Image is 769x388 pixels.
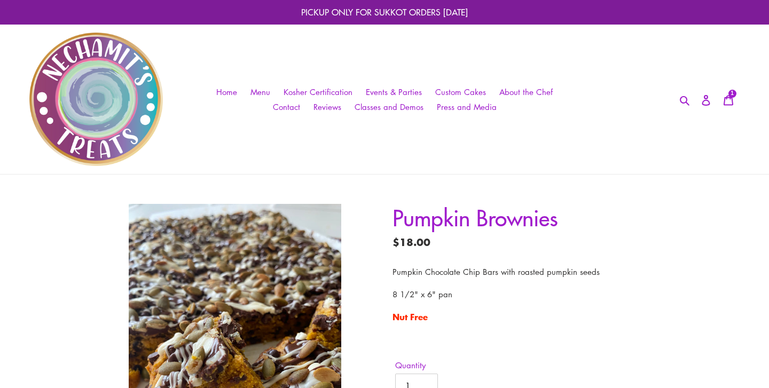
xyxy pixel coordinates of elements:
[717,88,740,110] a: 1
[393,266,676,278] p: Pumpkin Chocolate Chip Bars with roasted pumpkin seeds
[29,33,163,166] img: Nechamit&#39;s Treats
[731,91,734,96] span: 1
[268,99,305,115] a: Contact
[435,86,486,98] span: Custom Cakes
[393,288,676,300] p: 8 1/2" x 6" pan
[437,101,497,113] span: Press and Media
[499,86,553,98] span: About the Chef
[494,84,558,100] a: About the Chef
[216,86,237,98] span: Home
[245,84,276,100] a: Menu
[250,86,270,98] span: Menu
[395,359,531,371] label: Quantity
[313,101,341,113] span: Reviews
[273,101,300,113] span: Contact
[211,84,242,100] a: Home
[366,86,422,98] span: Events & Parties
[355,101,423,113] span: Classes and Demos
[393,310,428,323] strong: Nut Free
[431,99,502,115] a: Press and Media
[360,84,427,100] a: Events & Parties
[278,84,358,100] a: Kosher Certification
[308,99,347,115] a: Reviews
[430,84,491,100] a: Custom Cakes
[284,86,352,98] span: Kosher Certification
[393,204,676,230] h1: Pumpkin Brownies
[349,99,429,115] a: Classes and Demos
[393,234,430,249] span: $18.00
